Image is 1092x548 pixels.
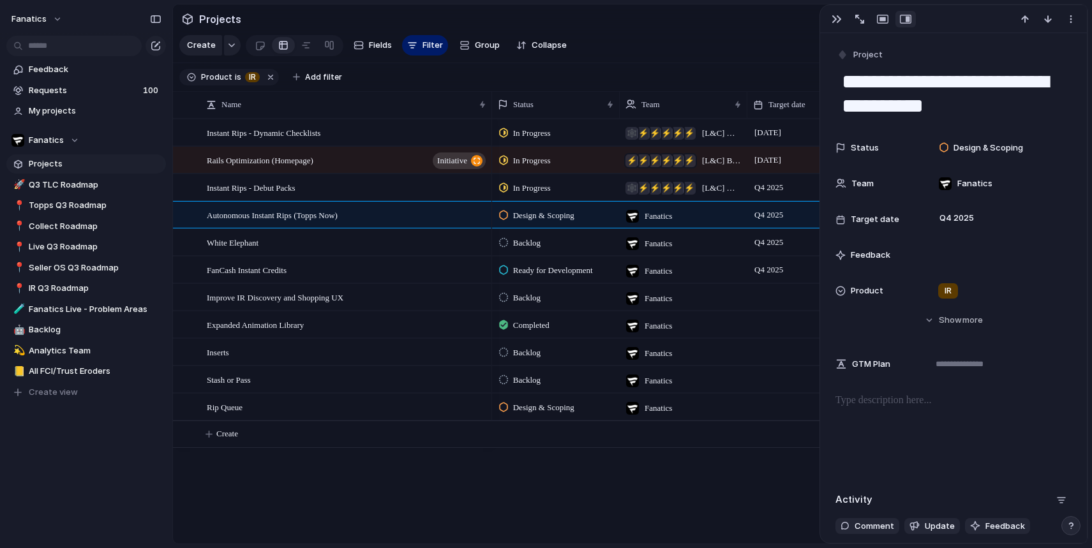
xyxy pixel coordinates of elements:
span: Completed [513,319,550,332]
span: Fanatics [29,134,64,147]
div: ⚡ [660,127,673,140]
span: Product [201,71,232,83]
span: Fanatics [645,265,672,278]
span: Q4 2025 [751,180,786,195]
button: Project [834,46,886,64]
button: Collapse [511,35,572,56]
button: Update [904,518,960,535]
span: more [962,314,983,327]
div: ⚡ [648,182,661,195]
span: Rails Optimization (Homepage) [207,152,313,167]
span: Feedback [851,249,890,262]
button: 🤖 [11,323,24,336]
div: 🚀Q3 TLC Roadmap [6,175,166,195]
div: 🤖 [13,323,22,337]
span: In Progress [513,127,551,140]
span: Team [641,98,660,111]
span: Fields [369,39,392,52]
a: 📍Live Q3 Roadmap [6,237,166,256]
span: Design & Scoping [513,401,574,414]
span: Backlog [513,374,541,387]
span: Fanatics [645,402,672,415]
div: ⚡ [625,154,638,167]
div: 📒All FCI/Trust Eroders [6,362,166,381]
div: ⚡ [660,182,673,195]
div: ⚡ [648,127,661,140]
span: Create [216,427,238,440]
span: [L&C] Backend , [L&C] iOS , [L&C] Android , Analytics , Design Team , Data [702,154,742,167]
div: ⚡ [648,154,661,167]
div: ⚡ [683,154,696,167]
span: Q4 2025 [751,262,786,278]
a: Requests100 [6,81,166,100]
span: Target date [851,213,899,226]
span: Show [939,314,962,327]
span: Ready for Development [513,264,593,277]
a: Projects [6,154,166,174]
span: is [235,71,241,83]
span: Q4 2025 [751,207,786,223]
span: Design & Scoping [513,209,574,222]
div: 💫 [13,343,22,358]
span: FanCash Instant Credits [207,262,287,277]
h2: Activity [835,492,872,507]
div: 🧪 [13,302,22,316]
span: GTM Plan [852,358,890,371]
button: Comment [835,518,899,535]
button: 🚀 [11,179,24,191]
a: 🧪Fanatics Live - Problem Areas [6,300,166,319]
span: Requests [29,84,139,97]
span: Fanatics [645,292,672,305]
a: My projects [6,101,166,121]
span: Add filter [305,71,342,83]
span: Live Q3 Roadmap [29,241,161,253]
button: 📒 [11,365,24,378]
span: Rip Queue [207,399,243,414]
div: ⚡ [671,127,684,140]
button: Showmore [835,309,1072,332]
span: Inserts [207,344,229,359]
span: Fanatics [645,374,672,387]
span: Autonomous Instant Rips (Topps Now) [207,207,338,222]
a: 📍IR Q3 Roadmap [6,279,166,298]
span: Seller OS Q3 Roadmap [29,262,161,274]
span: Name [221,98,241,111]
span: Team [851,177,874,190]
button: 🧪 [11,303,24,316]
button: Fields [348,35,397,56]
a: 📍Topps Q3 Roadmap [6,196,166,215]
div: ⚡ [660,154,673,167]
span: Topps Q3 Roadmap [29,199,161,212]
span: White Elephant [207,235,258,249]
div: ⚡ [671,182,684,195]
span: Comment [855,520,894,533]
span: Create view [29,386,78,399]
button: initiative [433,152,486,169]
span: Q4 2025 [751,235,786,250]
span: Instant Rips - Dynamic Checklists [207,125,320,140]
span: [L&C] Web , [L&C] Backend , [L&C] iOS , [L&C] Android , Design Team , Live [702,182,742,195]
span: [L&C] Web , [L&C] Backend , [L&C] iOS , [L&C] Android , Design Team , Live [702,127,742,140]
span: Feedback [985,520,1025,533]
span: Stash or Pass [207,372,251,387]
span: Backlog [513,237,541,249]
button: Create [179,35,222,56]
span: Project [853,48,883,61]
div: 📍Collect Roadmap [6,217,166,236]
span: Fanatics [645,210,672,223]
div: ⚡ [637,127,650,140]
button: Add filter [285,68,350,86]
span: Fanatics [645,237,672,250]
span: Expanded Animation Library [207,317,304,332]
span: Status [513,98,534,111]
span: Backlog [513,346,541,359]
span: My projects [29,105,161,117]
span: Create [187,39,216,52]
div: 🚀 [13,177,22,192]
div: 📍 [13,240,22,255]
span: Fanatics [645,347,672,360]
a: 💫Analytics Team [6,341,166,360]
span: fanatics [11,13,47,26]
